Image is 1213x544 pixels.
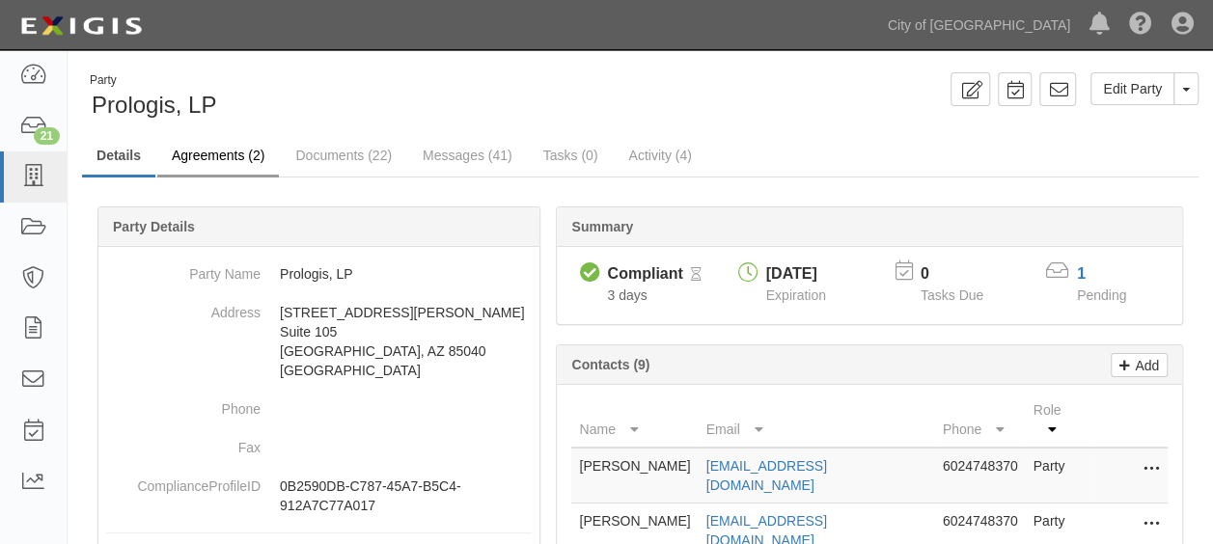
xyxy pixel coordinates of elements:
b: Contacts (9) [571,357,649,372]
span: Pending [1077,287,1126,303]
td: Party [1026,448,1091,503]
p: 0 [921,263,1007,286]
div: Prologis, LP [82,72,626,122]
th: Phone [935,393,1026,448]
a: Activity (4) [614,136,705,175]
span: Since 09/12/2025 [607,287,647,303]
i: Help Center - Complianz [1129,14,1152,37]
a: Edit Party [1090,72,1174,105]
th: Name [571,393,698,448]
a: Add [1111,353,1168,377]
a: Agreements (2) [157,136,279,177]
img: logo-5460c22ac91f19d4615b14bd174203de0afe785f0fc80cf4dbbc73dc1793850b.png [14,9,148,43]
span: Expiration [766,287,826,303]
dt: Phone [106,390,261,419]
div: [DATE] [766,263,826,286]
div: Party [90,72,216,89]
td: [PERSON_NAME] [571,448,698,503]
dt: Party Name [106,255,261,284]
dd: Prologis, LP [106,255,532,293]
dt: Fax [106,428,261,457]
div: Compliant [607,263,682,286]
a: Tasks (0) [529,136,613,175]
a: Details [82,136,155,177]
p: Add [1130,354,1159,376]
span: Prologis, LP [92,92,216,118]
a: Documents (22) [281,136,406,175]
a: Messages (41) [408,136,527,175]
span: Tasks Due [921,287,983,303]
dd: [STREET_ADDRESS][PERSON_NAME] Suite 105 [GEOGRAPHIC_DATA], AZ 85040 [GEOGRAPHIC_DATA] [106,293,532,390]
td: 6024748370 [935,448,1026,503]
b: Party Details [113,219,195,234]
p: 0B2590DB-C787-45A7-B5C4-912A7C77A017 [280,476,532,515]
i: Pending Review [691,268,702,282]
dt: ComplianceProfileID [106,467,261,496]
a: 1 [1077,265,1086,282]
b: Summary [571,219,633,234]
i: Compliant [579,263,599,284]
th: Email [699,393,935,448]
div: 21 [34,127,60,145]
th: Role [1026,393,1091,448]
a: City of [GEOGRAPHIC_DATA] [878,6,1080,44]
dt: Address [106,293,261,322]
a: [EMAIL_ADDRESS][DOMAIN_NAME] [706,458,827,493]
